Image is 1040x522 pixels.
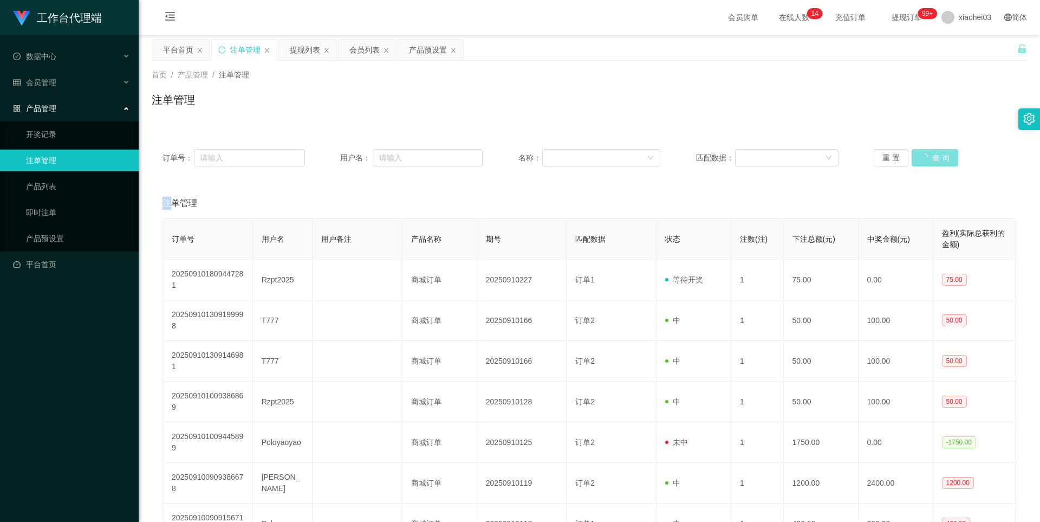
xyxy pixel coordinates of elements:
td: 50.00 [784,382,859,422]
span: 匹配数据 [575,235,606,243]
td: 202509100909386678 [163,463,253,504]
span: 注单管理 [162,197,197,210]
i: 图标: close [383,47,389,54]
h1: 注单管理 [152,92,195,108]
td: 1 [731,422,784,463]
td: 2400.00 [859,463,933,504]
span: 匹配数据： [696,152,735,164]
a: 工作台代理端 [13,13,102,22]
img: logo.9652507e.png [13,11,30,26]
i: 图标: table [13,79,21,86]
span: 50.00 [942,355,967,367]
a: 产品预设置 [26,228,130,249]
span: 盈利(实际总获利的金额) [942,229,1005,249]
td: 商城订单 [402,260,477,300]
td: 50.00 [784,341,859,382]
i: 图标: down [647,154,654,162]
span: / [171,70,173,79]
span: 50.00 [942,396,967,408]
td: Rzpt2025 [253,382,313,422]
td: 1750.00 [784,422,859,463]
span: 产品名称 [411,235,441,243]
i: 图标: global [1004,14,1012,21]
span: -1750.00 [942,436,976,448]
a: 开奖记录 [26,124,130,145]
div: 提现列表 [290,40,320,60]
i: 图标: sync [218,46,226,54]
td: Rzpt2025 [253,260,313,300]
td: [PERSON_NAME] [253,463,313,504]
td: 1 [731,341,784,382]
td: 202509101009386869 [163,382,253,422]
a: 产品列表 [26,176,130,197]
i: 图标: menu-fold [152,1,188,35]
td: 20250910125 [477,422,567,463]
span: 期号 [486,235,501,243]
input: 请输入 [194,149,304,166]
a: 注单管理 [26,150,130,171]
span: 产品管理 [178,70,208,79]
span: 会员管理 [13,78,56,87]
span: 中 [665,357,680,365]
p: 4 [815,8,818,19]
td: 商城订单 [402,300,477,341]
span: 订单2 [575,397,595,406]
span: 订单号： [162,152,194,164]
p: 1 [811,8,815,19]
span: 在线人数 [773,14,815,21]
i: 图标: close [197,47,203,54]
span: / [212,70,214,79]
i: 图标: down [825,154,832,162]
td: 1 [731,382,784,422]
span: 中 [665,479,680,487]
td: 0.00 [859,422,933,463]
i: 图标: setting [1023,113,1035,125]
span: 未中 [665,438,688,447]
a: 即时注单 [26,202,130,223]
a: 图标: dashboard平台首页 [13,254,130,275]
td: 20250910227 [477,260,567,300]
span: 50.00 [942,314,967,326]
i: 图标: close [323,47,330,54]
span: 订单2 [575,438,595,447]
td: 75.00 [784,260,859,300]
td: 1 [731,463,784,504]
td: 50.00 [784,300,859,341]
div: 产品预设置 [409,40,447,60]
td: 0.00 [859,260,933,300]
td: 202509101809447281 [163,260,253,300]
td: 20250910166 [477,300,567,341]
div: 注单管理 [230,40,261,60]
i: 图标: check-circle-o [13,53,21,60]
span: 中 [665,397,680,406]
td: 商城订单 [402,422,477,463]
span: 订单2 [575,357,595,365]
td: 1 [731,260,784,300]
td: Poloyaoyao [253,422,313,463]
td: 20250910128 [477,382,567,422]
span: 用户名 [262,235,284,243]
div: 会员列表 [349,40,380,60]
td: 20250910119 [477,463,567,504]
sup: 1157 [918,8,937,19]
td: 20250910166 [477,341,567,382]
i: 图标: close [264,47,270,54]
span: 数据中心 [13,52,56,61]
i: 图标: unlock [1017,44,1027,54]
td: 商城订单 [402,463,477,504]
td: 100.00 [859,300,933,341]
span: 名称： [518,152,542,164]
td: 202509101309146981 [163,341,253,382]
td: 1200.00 [784,463,859,504]
td: T777 [253,341,313,382]
div: 平台首页 [163,40,193,60]
td: 1 [731,300,784,341]
span: 订单号 [172,235,194,243]
td: 商城订单 [402,382,477,422]
span: 用户备注 [321,235,352,243]
i: 图标: close [450,47,457,54]
span: 首页 [152,70,167,79]
span: 1200.00 [942,477,974,489]
td: 商城订单 [402,341,477,382]
td: T777 [253,300,313,341]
